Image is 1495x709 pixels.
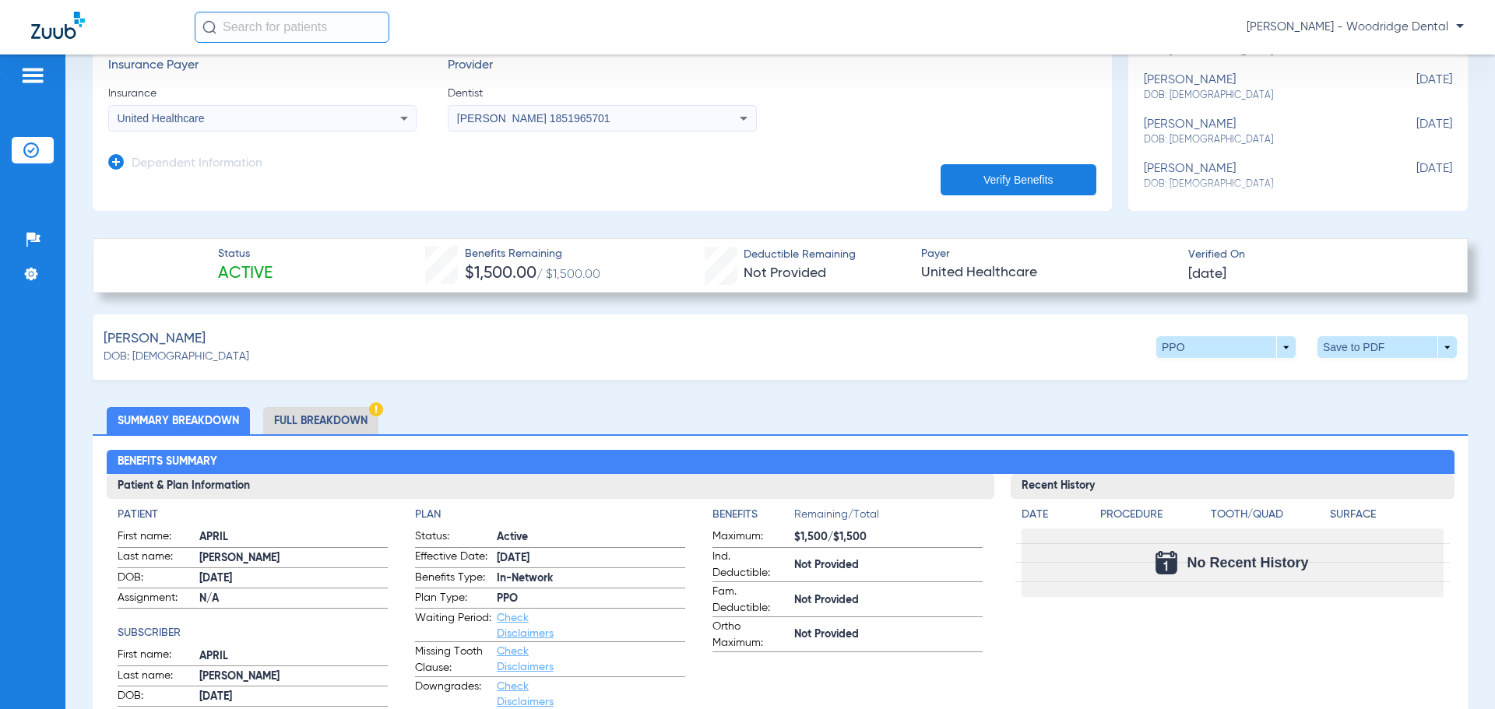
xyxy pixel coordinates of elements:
span: No Recent History [1187,555,1308,570]
button: Verify Benefits [941,164,1096,195]
button: Save to PDF [1317,336,1457,358]
span: Dentist [448,86,756,101]
h4: Benefits [712,507,794,523]
app-breakdown-title: Benefits [712,507,794,528]
div: [PERSON_NAME] [1144,73,1374,102]
li: Full Breakdown [263,407,378,434]
span: Not Provided [794,592,983,609]
span: [DATE] [497,550,685,567]
span: APRIL [199,648,388,665]
span: [PERSON_NAME] - Woodridge Dental [1247,19,1464,35]
span: DOB: [DEMOGRAPHIC_DATA] [104,349,249,365]
a: Check Disclaimers [497,612,554,639]
span: APRIL [199,529,388,546]
span: Not Provided [744,266,826,280]
span: [DATE] [1374,118,1452,146]
span: Status: [415,528,491,547]
span: Active [497,529,685,546]
h4: Tooth/Quad [1211,507,1324,523]
input: Search for patients [195,12,389,43]
h4: Date [1022,507,1087,523]
img: Search Icon [202,20,216,34]
span: Active [218,263,273,285]
span: Plan Type: [415,590,491,609]
h3: Patient & Plan Information [107,474,994,499]
h3: Dependent Information [132,156,262,172]
app-breakdown-title: Surface [1330,507,1444,528]
span: [DATE] [199,689,388,705]
span: [PERSON_NAME] [104,329,206,349]
h4: Plan [415,507,685,523]
a: Check Disclaimers [497,681,554,707]
span: $1,500.00 [465,265,536,282]
div: [PERSON_NAME] [1144,118,1374,146]
div: [PERSON_NAME] [1144,162,1374,191]
span: Not Provided [794,627,983,643]
span: Last name: [118,549,194,567]
span: Maximum: [712,528,789,547]
span: Ortho Maximum: [712,619,789,651]
span: [PERSON_NAME] 1851965701 [457,112,610,125]
span: DOB: [118,688,194,707]
app-breakdown-title: Date [1022,507,1087,528]
span: Ind. Deductible: [712,549,789,581]
span: United Healthcare [118,112,205,125]
span: In-Network [497,570,685,587]
img: hamburger-icon [20,66,45,85]
span: First name: [118,647,194,665]
span: DOB: [DEMOGRAPHIC_DATA] [1144,177,1374,191]
h4: Patient [118,507,388,523]
span: Benefits Remaining [465,246,600,262]
a: Check Disclaimers [497,646,554,672]
span: [PERSON_NAME] [199,669,388,685]
span: Status [218,246,273,262]
span: Verified On [1188,247,1442,263]
h3: Recent History [1011,474,1455,499]
span: [DATE] [1374,73,1452,102]
span: Last name: [118,668,194,686]
span: Deductible Remaining [744,247,856,263]
span: Waiting Period: [415,610,491,641]
span: [DATE] [199,570,388,587]
h3: Provider [448,58,756,74]
img: Calendar [1156,551,1177,574]
span: N/A [199,591,388,607]
img: Zuub Logo [31,12,85,39]
span: Not Provided [794,557,983,574]
span: Assignment: [118,590,194,609]
span: [PERSON_NAME] [199,550,388,567]
h4: Subscriber [118,625,388,641]
span: PPO [497,591,685,607]
button: PPO [1156,336,1296,358]
span: United Healthcare [921,263,1175,283]
span: First name: [118,528,194,547]
img: Hazard [369,402,383,416]
h4: Surface [1330,507,1444,523]
span: DOB: [DEMOGRAPHIC_DATA] [1144,133,1374,147]
span: [DATE] [1188,265,1226,284]
h2: Benefits Summary [107,450,1455,475]
span: Payer [921,246,1175,262]
h3: Insurance Payer [108,58,417,74]
span: Remaining/Total [794,507,983,528]
span: Missing Tooth Clause: [415,644,491,676]
h4: Procedure [1100,507,1206,523]
li: Summary Breakdown [107,407,250,434]
app-breakdown-title: Tooth/Quad [1211,507,1324,528]
span: [DATE] [1374,162,1452,191]
app-breakdown-title: Procedure [1100,507,1206,528]
span: DOB: [118,570,194,588]
span: Fam. Deductible: [712,584,789,616]
span: / $1,500.00 [536,269,600,281]
span: Effective Date: [415,549,491,567]
span: DOB: [DEMOGRAPHIC_DATA] [1144,89,1374,103]
span: Insurance [108,86,417,101]
span: $1,500/$1,500 [794,529,983,546]
span: Benefits Type: [415,570,491,588]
